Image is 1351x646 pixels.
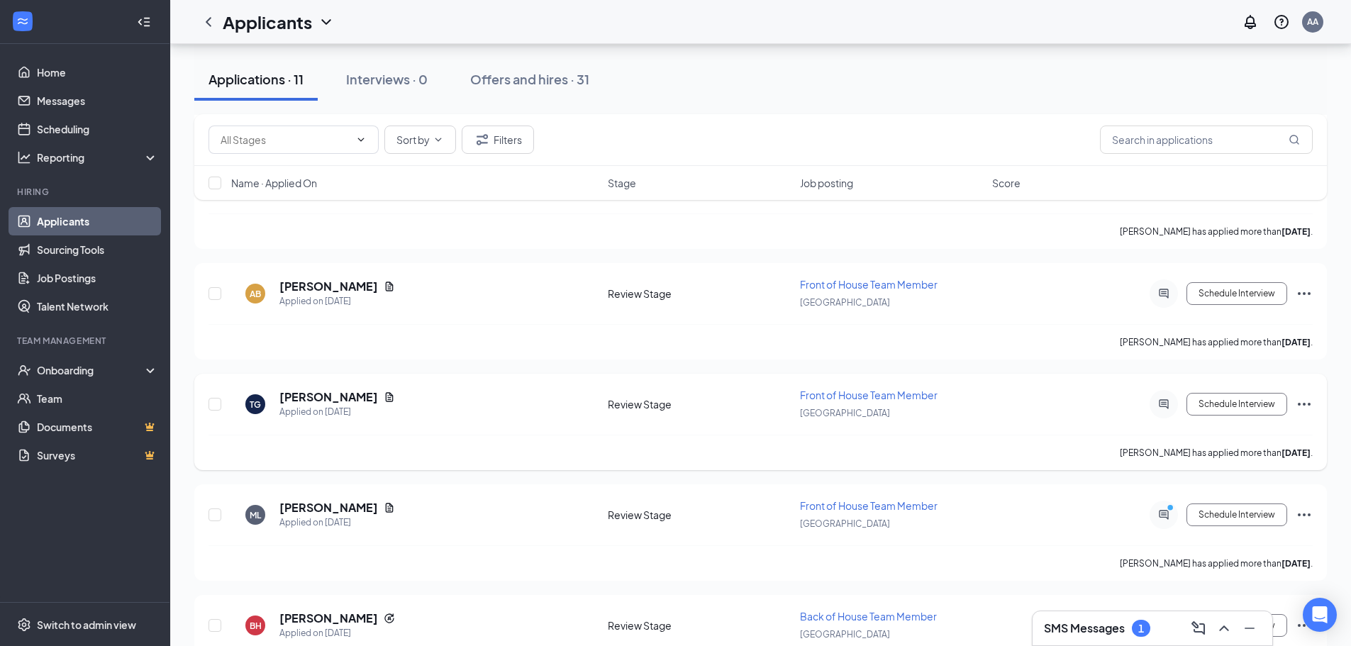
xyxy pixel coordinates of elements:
button: Schedule Interview [1186,503,1287,526]
div: Open Intercom Messenger [1303,598,1337,632]
svg: Ellipses [1296,617,1313,634]
span: Front of House Team Member [800,278,938,291]
svg: Document [384,391,395,403]
button: Schedule Interview [1186,393,1287,416]
div: Switch to admin view [37,618,136,632]
span: Score [992,176,1021,190]
svg: ChevronDown [433,134,444,145]
svg: MagnifyingGlass [1289,134,1300,145]
svg: ChevronLeft [200,13,217,30]
a: Talent Network [37,292,158,321]
div: Review Stage [608,397,791,411]
button: Minimize [1238,617,1261,640]
span: Sort by [396,135,430,145]
button: Schedule Interview [1186,282,1287,305]
h5: [PERSON_NAME] [279,500,378,516]
span: Stage [608,176,636,190]
b: [DATE] [1281,226,1311,237]
span: [GEOGRAPHIC_DATA] [800,297,890,308]
button: ChevronUp [1213,617,1235,640]
svg: Filter [474,131,491,148]
svg: ActiveChat [1155,509,1172,520]
h1: Applicants [223,10,312,34]
h5: [PERSON_NAME] [279,389,378,405]
div: Hiring [17,186,155,198]
span: [GEOGRAPHIC_DATA] [800,629,890,640]
span: Name · Applied On [231,176,317,190]
svg: ChevronDown [355,134,367,145]
a: Messages [37,87,158,115]
div: Review Stage [608,618,791,633]
svg: ComposeMessage [1190,620,1207,637]
svg: Analysis [17,150,31,165]
p: [PERSON_NAME] has applied more than . [1120,447,1313,459]
svg: Reapply [384,613,395,624]
b: [DATE] [1281,558,1311,569]
svg: Ellipses [1296,285,1313,302]
button: ComposeMessage [1187,617,1210,640]
h5: [PERSON_NAME] [279,279,378,294]
a: Job Postings [37,264,158,292]
div: AA [1307,16,1318,28]
div: Review Stage [608,286,791,301]
div: Interviews · 0 [346,70,428,88]
svg: Document [384,281,395,292]
h5: [PERSON_NAME] [279,611,378,626]
div: Onboarding [37,363,146,377]
svg: Notifications [1242,13,1259,30]
svg: WorkstreamLogo [16,14,30,28]
div: Applications · 11 [209,70,304,88]
svg: Ellipses [1296,396,1313,413]
a: SurveysCrown [37,441,158,469]
div: 1 [1138,623,1144,635]
span: Back of House Team Member [800,610,937,623]
a: Applicants [37,207,158,235]
a: Home [37,58,158,87]
div: Reporting [37,150,159,165]
svg: QuestionInfo [1273,13,1290,30]
button: Filter Filters [462,126,534,154]
div: Applied on [DATE] [279,516,395,530]
span: [GEOGRAPHIC_DATA] [800,518,890,529]
div: Review Stage [608,508,791,522]
svg: Collapse [137,15,151,29]
div: Applied on [DATE] [279,294,395,308]
div: Offers and hires · 31 [470,70,589,88]
button: Sort byChevronDown [384,126,456,154]
a: Sourcing Tools [37,235,158,264]
input: All Stages [221,132,350,147]
p: [PERSON_NAME] has applied more than . [1120,557,1313,569]
span: Front of House Team Member [800,389,938,401]
span: Job posting [800,176,853,190]
div: AB [250,288,261,300]
div: Team Management [17,335,155,347]
div: Applied on [DATE] [279,405,395,419]
svg: ActiveChat [1155,288,1172,299]
b: [DATE] [1281,337,1311,347]
div: TG [250,399,261,411]
svg: ChevronDown [318,13,335,30]
div: ML [250,509,261,521]
svg: UserCheck [17,363,31,377]
svg: Minimize [1241,620,1258,637]
svg: PrimaryDot [1164,503,1181,515]
p: [PERSON_NAME] has applied more than . [1120,225,1313,238]
svg: Settings [17,618,31,632]
span: [GEOGRAPHIC_DATA] [800,408,890,418]
b: [DATE] [1281,447,1311,458]
a: Scheduling [37,115,158,143]
svg: ChevronUp [1216,620,1233,637]
span: Front of House Team Member [800,499,938,512]
svg: ActiveChat [1155,399,1172,410]
p: [PERSON_NAME] has applied more than . [1120,336,1313,348]
svg: Ellipses [1296,506,1313,523]
h3: SMS Messages [1044,620,1125,636]
a: DocumentsCrown [37,413,158,441]
a: Team [37,384,158,413]
svg: Document [384,502,395,513]
div: Applied on [DATE] [279,626,395,640]
input: Search in applications [1100,126,1313,154]
div: BH [250,620,262,632]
